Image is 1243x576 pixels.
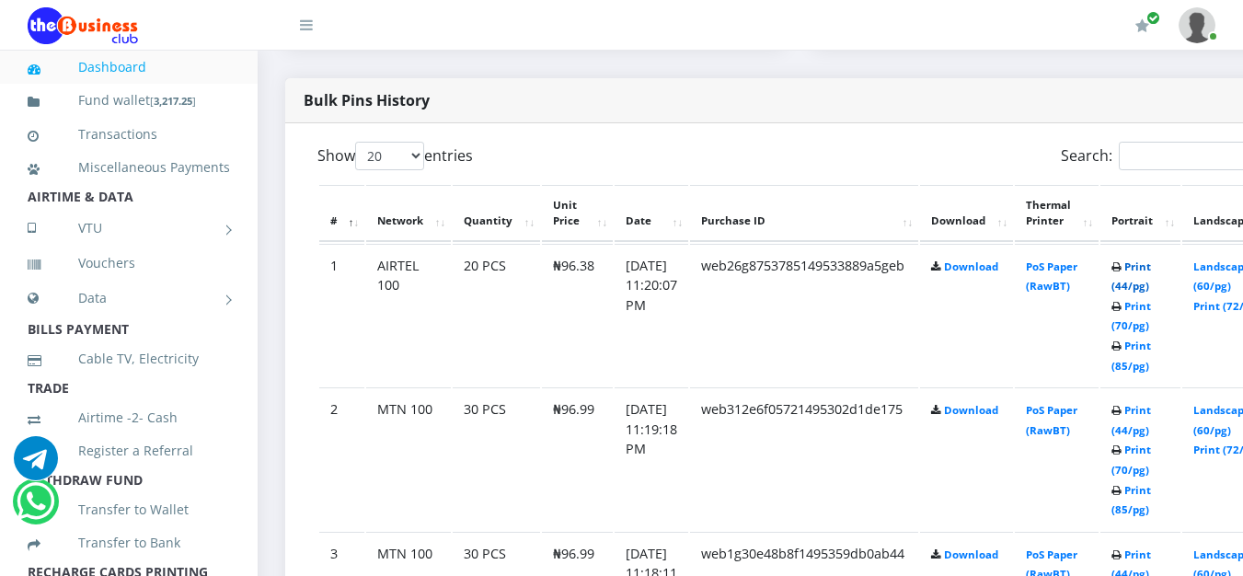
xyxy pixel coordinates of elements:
[366,387,451,530] td: MTN 100
[1135,18,1149,33] i: Renew/Upgrade Subscription
[28,522,230,564] a: Transfer to Bank
[1179,7,1215,43] img: User
[690,185,918,242] th: Purchase ID: activate to sort column ascending
[28,113,230,156] a: Transactions
[615,387,688,530] td: [DATE] 11:19:18 PM
[453,244,540,386] td: 20 PCS
[1111,339,1151,373] a: Print (85/pg)
[28,79,230,122] a: Fund wallet[3,217.25]
[615,244,688,386] td: [DATE] 11:20:07 PM
[1100,185,1180,242] th: Portrait: activate to sort column ascending
[150,94,196,108] small: [ ]
[1026,403,1077,437] a: PoS Paper (RawBT)
[319,244,364,386] td: 1
[366,185,451,242] th: Network: activate to sort column ascending
[17,493,54,524] a: Chat for support
[28,242,230,284] a: Vouchers
[319,387,364,530] td: 2
[1026,259,1077,294] a: PoS Paper (RawBT)
[304,90,430,110] strong: Bulk Pins History
[14,450,58,480] a: Chat for support
[1111,299,1151,333] a: Print (70/pg)
[690,244,918,386] td: web26g8753785149533889a5geb
[453,185,540,242] th: Quantity: activate to sort column ascending
[453,387,540,530] td: 30 PCS
[920,185,1013,242] th: Download: activate to sort column ascending
[319,185,364,242] th: #: activate to sort column descending
[542,387,613,530] td: ₦96.99
[1111,259,1151,294] a: Print (44/pg)
[542,185,613,242] th: Unit Price: activate to sort column ascending
[944,259,998,273] a: Download
[28,146,230,189] a: Miscellaneous Payments
[1015,185,1099,242] th: Thermal Printer: activate to sort column ascending
[28,7,138,44] img: Logo
[542,244,613,386] td: ₦96.38
[154,94,192,108] b: 3,217.25
[1111,443,1151,477] a: Print (70/pg)
[366,244,451,386] td: AIRTEL 100
[944,547,998,561] a: Download
[355,142,424,170] select: Showentries
[615,185,688,242] th: Date: activate to sort column ascending
[28,275,230,321] a: Data
[690,387,918,530] td: web312e6f05721495302d1de175
[1146,11,1160,25] span: Renew/Upgrade Subscription
[1111,483,1151,517] a: Print (85/pg)
[28,205,230,251] a: VTU
[317,142,473,170] label: Show entries
[28,430,230,472] a: Register a Referral
[1111,403,1151,437] a: Print (44/pg)
[28,46,230,88] a: Dashboard
[28,489,230,531] a: Transfer to Wallet
[28,338,230,380] a: Cable TV, Electricity
[944,403,998,417] a: Download
[28,397,230,439] a: Airtime -2- Cash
